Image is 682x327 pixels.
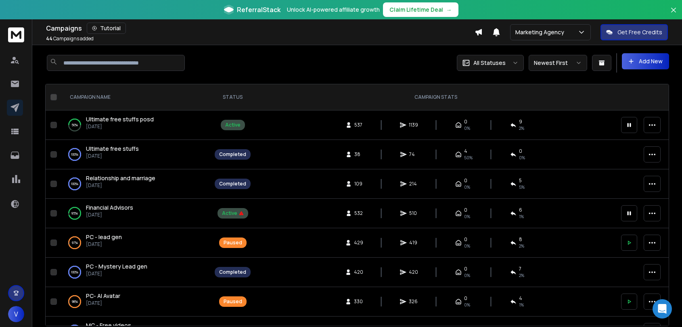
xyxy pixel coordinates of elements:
[464,213,470,220] span: 0%
[354,298,363,305] span: 330
[519,302,524,308] span: 1 %
[71,209,78,217] p: 95 %
[219,181,246,187] div: Completed
[354,240,363,246] span: 429
[383,2,458,17] button: Claim Lifetime Deal→
[60,199,210,228] td: 95%Financial Advisors[DATE]
[409,240,417,246] span: 419
[222,210,244,217] div: Active
[473,59,506,67] p: All Statuses
[8,306,24,322] button: V
[354,181,362,187] span: 109
[519,243,524,249] span: 2 %
[529,55,587,71] button: Newest First
[71,121,78,129] p: 50 %
[519,184,525,190] span: 5 %
[464,119,467,125] span: 0
[86,262,147,271] a: PC - Mystery Lead gen
[464,184,470,190] span: 0%
[464,236,467,243] span: 0
[515,28,567,36] p: Marketing Agency
[224,298,242,305] div: Paused
[46,35,94,42] p: Campaigns added
[622,53,669,69] button: Add New
[71,150,78,158] p: 100 %
[86,115,154,123] span: Ultimate free stuffs posd
[86,123,154,130] p: [DATE]
[354,151,362,158] span: 38
[60,287,210,317] td: 98%PC- AI Avatar[DATE]
[519,213,524,220] span: 1 %
[668,5,679,24] button: Close banner
[255,84,616,110] th: CAMPAIGN STATS
[464,177,467,184] span: 0
[519,148,522,154] span: 0
[60,140,210,169] td: 100%Ultimate free stuffs[DATE]
[519,207,522,213] span: 6
[519,119,522,125] span: 9
[86,115,154,123] a: Ultimate free stuffs posd
[219,269,246,275] div: Completed
[354,122,362,128] span: 537
[409,181,417,187] span: 214
[86,204,133,212] a: Financial Advisors
[464,295,467,302] span: 0
[409,151,417,158] span: 74
[46,35,52,42] span: 44
[464,272,470,279] span: 0%
[86,262,147,270] span: PC - Mystery Lead gen
[287,6,380,14] p: Unlock AI-powered affiliate growth
[237,5,280,15] span: ReferralStack
[86,241,122,248] p: [DATE]
[409,298,418,305] span: 326
[464,154,473,161] span: 50 %
[86,292,120,300] a: PC- AI Avatar
[519,154,525,161] span: 0 %
[354,210,363,217] span: 532
[519,295,522,302] span: 4
[600,24,668,40] button: Get Free Credits
[86,300,120,306] p: [DATE]
[86,233,122,241] a: PC - lead gen
[519,266,521,272] span: 7
[464,266,467,272] span: 0
[210,84,255,110] th: STATUS
[354,269,363,275] span: 420
[409,122,418,128] span: 1139
[86,145,139,153] a: Ultimate free stuffs
[86,153,139,159] p: [DATE]
[71,180,78,188] p: 100 %
[519,125,524,131] span: 2 %
[219,151,246,158] div: Completed
[519,272,524,279] span: 2 %
[60,110,210,140] td: 50%Ultimate free stuffs posd[DATE]
[86,182,155,189] p: [DATE]
[71,268,78,276] p: 100 %
[464,125,470,131] span: 0%
[86,271,147,277] p: [DATE]
[87,23,126,34] button: Tutorial
[224,240,242,246] div: Paused
[46,23,475,34] div: Campaigns
[617,28,662,36] p: Get Free Credits
[464,302,470,308] span: 0%
[72,298,78,306] p: 98 %
[86,174,155,182] a: Relationship and marriage
[519,236,522,243] span: 8
[409,269,418,275] span: 420
[464,207,467,213] span: 0
[653,299,672,319] div: Open Intercom Messenger
[446,6,452,14] span: →
[60,228,210,258] td: 97%PC - lead gen[DATE]
[72,239,78,247] p: 97 %
[519,177,522,184] span: 5
[86,212,133,218] p: [DATE]
[60,84,210,110] th: CAMPAIGN NAME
